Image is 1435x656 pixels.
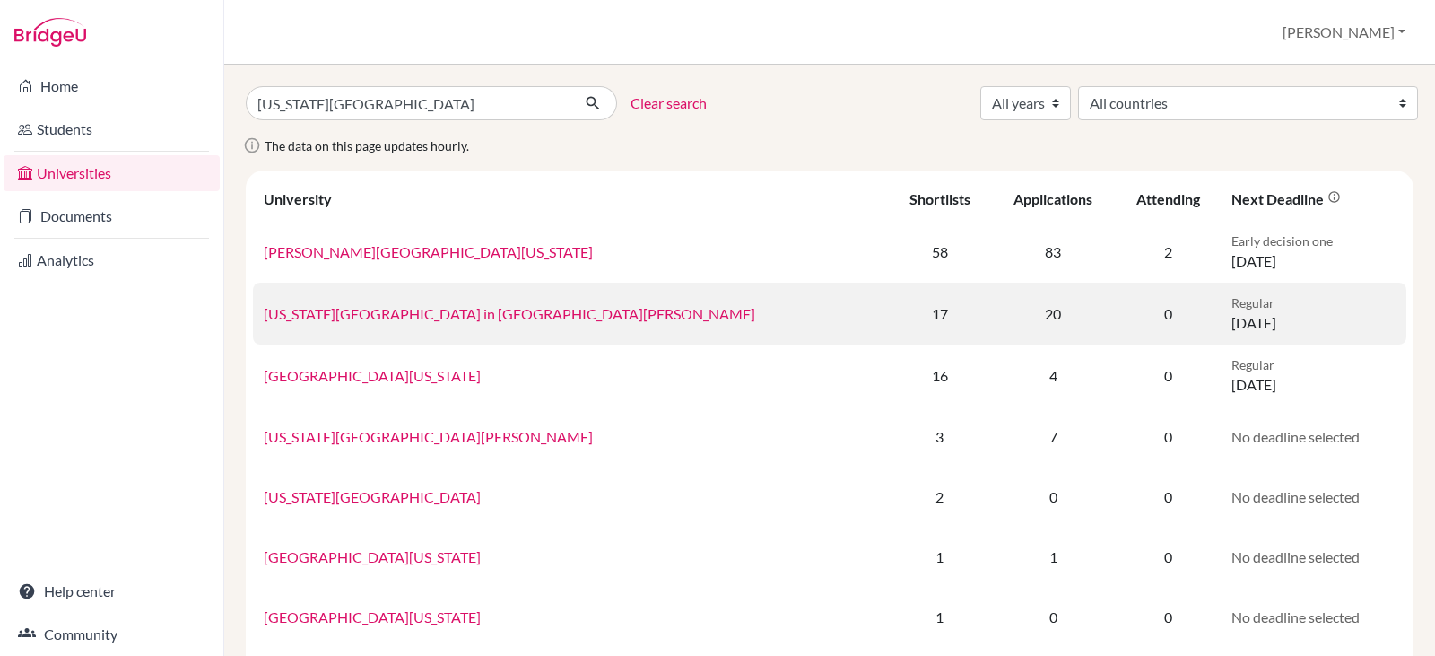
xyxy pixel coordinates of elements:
[264,488,481,505] a: [US_STATE][GEOGRAPHIC_DATA]
[1231,190,1341,207] div: Next deadline
[889,407,991,467] td: 3
[264,428,593,445] a: [US_STATE][GEOGRAPHIC_DATA][PERSON_NAME]
[4,68,220,104] a: Home
[4,155,220,191] a: Universities
[1231,608,1360,625] span: No deadline selected
[1231,293,1396,312] p: Regular
[1231,232,1396,250] p: Early decision one
[1115,221,1221,283] td: 2
[909,190,970,207] div: Shortlists
[991,527,1116,587] td: 1
[253,178,889,221] th: University
[1231,355,1396,374] p: Regular
[1115,407,1221,467] td: 0
[4,573,220,609] a: Help center
[264,243,593,260] a: [PERSON_NAME][GEOGRAPHIC_DATA][US_STATE]
[1231,488,1360,505] span: No deadline selected
[1221,345,1406,407] td: [DATE]
[991,221,1116,283] td: 83
[4,617,220,652] a: Community
[1274,15,1413,49] button: [PERSON_NAME]
[4,198,220,234] a: Documents
[264,608,481,625] a: [GEOGRAPHIC_DATA][US_STATE]
[264,367,481,384] a: [GEOGRAPHIC_DATA][US_STATE]
[1115,345,1221,407] td: 0
[889,221,991,283] td: 58
[264,305,755,322] a: [US_STATE][GEOGRAPHIC_DATA] in [GEOGRAPHIC_DATA][PERSON_NAME]
[246,86,570,120] input: Search all universities
[1231,548,1360,565] span: No deadline selected
[889,527,991,587] td: 1
[1221,283,1406,345] td: [DATE]
[1115,587,1221,647] td: 0
[1221,221,1406,283] td: [DATE]
[4,242,220,278] a: Analytics
[889,283,991,345] td: 17
[889,345,991,407] td: 16
[14,18,86,47] img: Bridge-U
[1136,190,1200,207] div: Attending
[1115,283,1221,345] td: 0
[264,548,481,565] a: [GEOGRAPHIC_DATA][US_STATE]
[991,587,1116,647] td: 0
[631,92,707,114] a: Clear search
[265,138,469,153] span: The data on this page updates hourly.
[991,467,1116,527] td: 0
[1115,467,1221,527] td: 0
[889,467,991,527] td: 2
[1013,190,1092,207] div: Applications
[1231,428,1360,445] span: No deadline selected
[991,283,1116,345] td: 20
[991,407,1116,467] td: 7
[991,345,1116,407] td: 4
[889,587,991,647] td: 1
[1115,527,1221,587] td: 0
[4,111,220,147] a: Students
